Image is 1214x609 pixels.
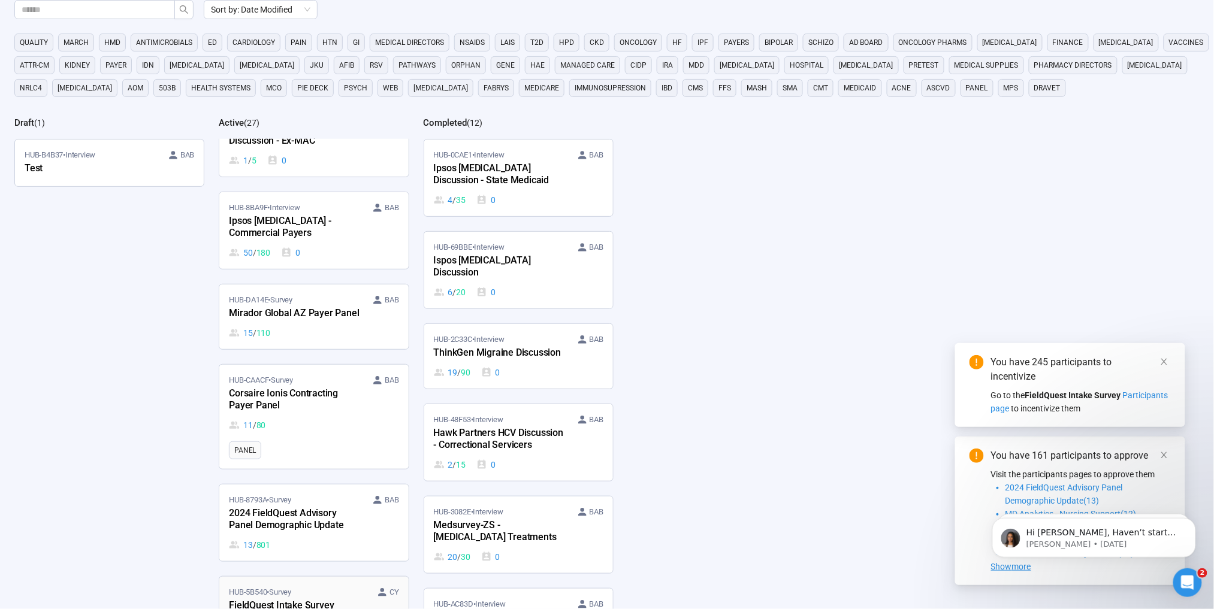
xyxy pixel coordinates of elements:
a: HUB-8793A•Survey BAB2024 FieldQuest Advisory Panel Demographic Update13 / 801 [219,484,408,561]
span: GENE [496,59,515,71]
div: 4 [434,193,466,207]
div: 0 [476,286,496,299]
span: / [253,246,256,259]
span: MASH [747,82,767,94]
span: JKU [310,59,324,71]
div: 0 [476,193,496,207]
span: WEB [383,82,398,94]
span: [MEDICAL_DATA] [1099,37,1153,49]
span: [MEDICAL_DATA] [58,82,112,94]
strong: FieldQuest Intake Survey [1025,390,1121,400]
span: Ad Board [849,37,883,49]
span: 2024 FieldQuest Advisory Panel Demographic Update(13) [1005,483,1123,505]
div: Medsurvey-ZS - [MEDICAL_DATA] Treatments [434,518,566,546]
span: T2D [530,37,543,49]
span: IRA [662,59,673,71]
div: ThinkGen Migraine Discussion [434,346,566,361]
span: panel [966,82,988,94]
span: dravet [1034,82,1061,94]
p: Message from Nikki, sent 7w ago [52,46,207,57]
div: 50 [229,246,270,259]
span: finance [1053,37,1083,49]
span: immunosupression [575,82,646,94]
span: RSV [370,59,383,71]
span: HMD [104,37,120,49]
span: CKD [590,37,604,49]
span: HTN [322,37,337,49]
span: acne [892,82,911,94]
span: / [452,193,456,207]
span: SMA [783,82,798,94]
span: 110 [256,326,270,340]
span: LAIs [500,37,515,49]
span: HUB-B4B37 • Interview [25,149,95,161]
div: 0 [481,550,500,563]
span: pharmacy directors [1034,59,1112,71]
span: 503B [159,82,176,94]
div: Go to the to incentivize them [991,389,1171,415]
span: [MEDICAL_DATA] [720,59,774,71]
span: medical directors [375,37,444,49]
iframe: Intercom live chat [1173,568,1202,597]
span: HUB-CAACF • Survey [229,374,293,386]
span: 2 [1198,568,1207,578]
span: Oncology Pharms [899,37,967,49]
div: 20 [434,550,470,563]
span: Bipolar [765,37,793,49]
span: medical supplies [955,59,1019,71]
span: / [457,366,461,379]
span: close [1160,357,1168,366]
div: Test [25,161,156,177]
span: / [452,286,456,299]
span: antimicrobials [136,37,192,49]
div: 15 [229,326,270,340]
span: vaccines [1169,37,1204,49]
div: Ispos [MEDICAL_DATA] Discussion [434,253,566,281]
div: Ipsos [MEDICAL_DATA] - Commercial Payers [229,214,361,241]
span: / [253,326,256,340]
span: [MEDICAL_DATA] [983,37,1037,49]
iframe: Intercom notifications message [974,493,1214,577]
span: AFIB [339,59,354,71]
span: HUB-8793A • Survey [229,494,291,506]
span: HPD [559,37,574,49]
a: HUB-DA14E•Survey BABMirador Global AZ Payer Panel15 / 110 [219,284,408,349]
span: BAB [590,149,603,161]
span: Health Systems [191,82,250,94]
div: You have 161 participants to approve [991,449,1171,463]
span: 5 [252,154,256,167]
span: PAIN [291,37,307,49]
span: IBD [662,82,672,94]
span: BAB [590,414,603,426]
div: 0 [481,366,500,379]
div: 2024 FieldQuest Advisory Panel Demographic Update [229,506,361,534]
div: 1 [229,154,256,167]
a: HUB-2C33C•Interview BABThinkGen Migraine Discussion19 / 900 [424,324,613,389]
span: NSAIDS [460,37,485,49]
span: BAB [590,241,603,253]
span: CIDP [630,59,647,71]
span: close [1160,451,1168,459]
h2: Active [219,117,244,128]
span: MCO [266,82,282,94]
span: / [457,550,461,563]
span: [MEDICAL_DATA] [839,59,893,71]
span: BAB [385,494,398,506]
span: Payer [105,59,126,71]
span: exclamation-circle [970,449,984,463]
span: CMS [688,82,703,94]
div: Ipsos [MEDICAL_DATA] Discussion - State Medicaid [434,161,566,189]
div: You have 245 participants to incentivize [991,355,1171,384]
span: 35 [456,193,466,207]
span: HUB-48F53 • Interview [434,414,503,426]
span: [MEDICAL_DATA] [1128,59,1182,71]
div: 11 [229,419,265,432]
span: ( 12 ) [467,118,483,128]
span: AOM [128,82,143,94]
div: 2 [434,458,466,471]
div: 0 [281,246,300,259]
span: exclamation-circle [970,355,984,369]
span: hae [530,59,545,71]
span: MPS [1004,82,1019,94]
span: IPF [697,37,708,49]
